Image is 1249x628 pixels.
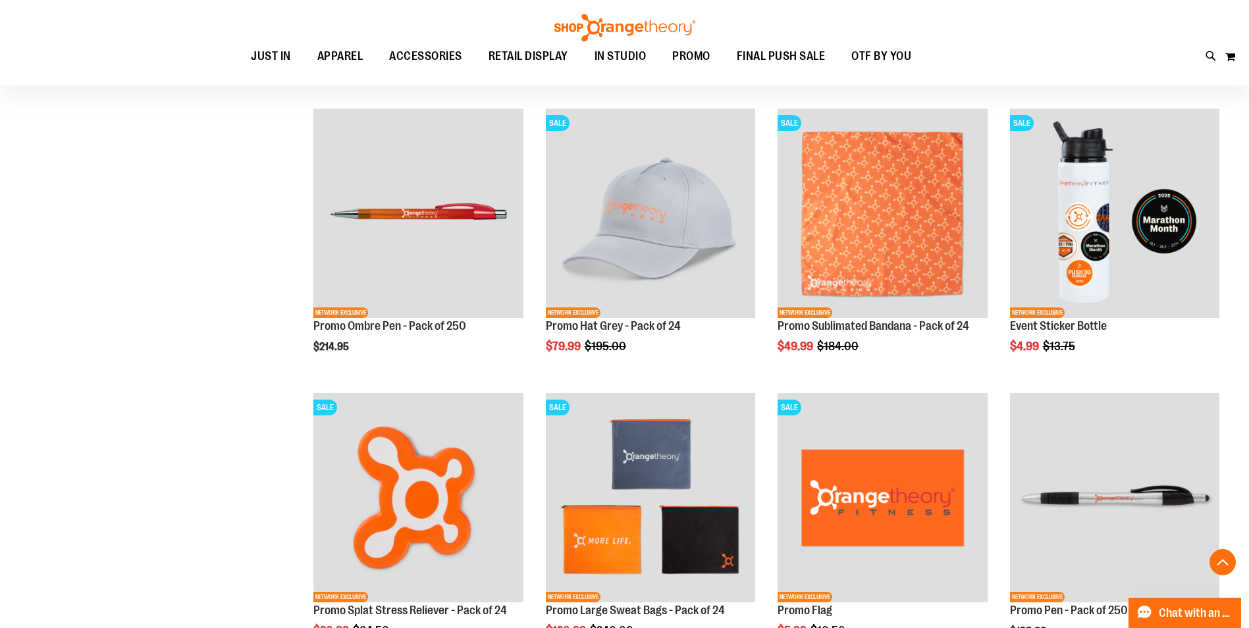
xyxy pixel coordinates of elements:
[659,41,724,71] a: PROMO
[313,592,368,602] span: NETWORK EXCLUSIVE
[585,340,628,353] span: $195.00
[1010,604,1128,617] a: Promo Pen - Pack of 250
[238,41,304,72] a: JUST IN
[778,307,832,318] span: NETWORK EXCLUSIVE
[1010,319,1107,332] a: Event Sticker Bottle
[778,592,832,602] span: NETWORK EXCLUSIVE
[1010,393,1219,602] img: Product image for Pen - Pack of 250
[778,109,987,318] img: Product image for Sublimated Bandana - Pack of 24
[546,340,583,353] span: $79.99
[313,307,368,318] span: NETWORK EXCLUSIVE
[1010,115,1034,131] span: SALE
[1010,109,1219,318] img: Event Sticker Bottle
[313,604,507,617] a: Promo Splat Stress Reliever - Pack of 24
[778,115,801,131] span: SALE
[313,393,523,604] a: Product image for Splat Stress Reliever - Pack of 24SALENETWORK EXCLUSIVE
[546,319,681,332] a: Promo Hat Grey - Pack of 24
[313,393,523,602] img: Product image for Splat Stress Reliever - Pack of 24
[1010,109,1219,320] a: Event Sticker BottleSALENETWORK EXCLUSIVE
[489,41,568,71] span: RETAIL DISPLAY
[546,307,600,318] span: NETWORK EXCLUSIVE
[778,400,801,415] span: SALE
[313,341,351,353] span: $214.95
[304,41,377,72] a: APPAREL
[307,102,529,386] div: product
[1159,607,1233,619] span: Chat with an Expert
[672,41,710,71] span: PROMO
[778,393,987,604] a: Product image for Promo Flag OrangeSALENETWORK EXCLUSIVE
[778,393,987,602] img: Product image for Promo Flag Orange
[1043,340,1077,353] span: $13.75
[546,109,755,318] img: Product image for Promo Hat Grey - Pack of 24
[778,340,815,353] span: $49.99
[475,41,581,72] a: RETAIL DISPLAY
[595,41,647,71] span: IN STUDIO
[581,41,660,72] a: IN STUDIO
[737,41,826,71] span: FINAL PUSH SALE
[771,102,994,386] div: product
[778,319,969,332] a: Promo Sublimated Bandana - Pack of 24
[851,41,911,71] span: OTF BY YOU
[778,604,832,617] a: Promo Flag
[552,14,697,41] img: Shop Orangetheory
[1010,340,1041,353] span: $4.99
[313,109,523,320] a: Product image for Promo Ombre Pen Red - Pack of 250NETWORK EXCLUSIVE
[778,109,987,320] a: Product image for Sublimated Bandana - Pack of 24SALENETWORK EXCLUSIVE
[817,340,861,353] span: $184.00
[724,41,839,72] a: FINAL PUSH SALE
[546,592,600,602] span: NETWORK EXCLUSIVE
[539,102,762,386] div: product
[1010,592,1065,602] span: NETWORK EXCLUSIVE
[1209,549,1236,575] button: Back To Top
[313,109,523,318] img: Product image for Promo Ombre Pen Red - Pack of 250
[1129,598,1242,628] button: Chat with an Expert
[546,115,570,131] span: SALE
[317,41,363,71] span: APPAREL
[1010,393,1219,604] a: Product image for Pen - Pack of 250NETWORK EXCLUSIVE
[376,41,475,72] a: ACCESSORIES
[389,41,462,71] span: ACCESSORIES
[1003,102,1226,386] div: product
[546,400,570,415] span: SALE
[313,400,337,415] span: SALE
[1010,307,1065,318] span: NETWORK EXCLUSIVE
[546,393,755,602] img: Product image for Large Sweat Bags - Pack of 24
[546,393,755,604] a: Product image for Large Sweat Bags - Pack of 24SALENETWORK EXCLUSIVE
[313,319,466,332] a: Promo Ombre Pen - Pack of 250
[251,41,291,71] span: JUST IN
[546,109,755,320] a: Product image for Promo Hat Grey - Pack of 24SALENETWORK EXCLUSIVE
[838,41,924,72] a: OTF BY YOU
[546,604,725,617] a: Promo Large Sweat Bags - Pack of 24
